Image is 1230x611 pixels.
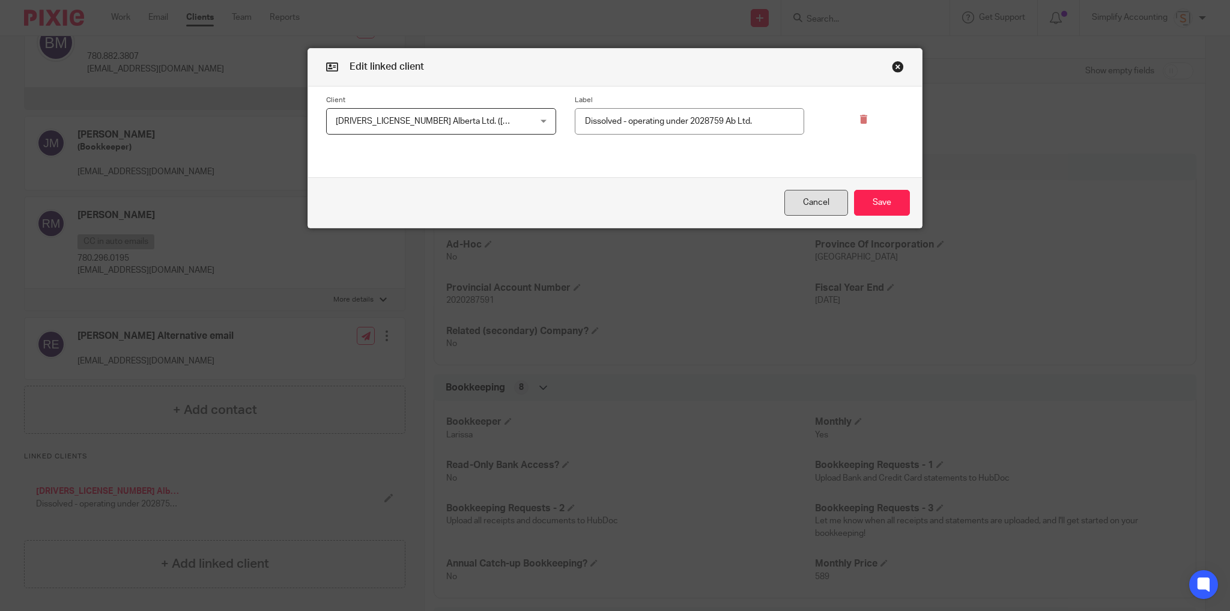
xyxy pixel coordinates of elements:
[575,96,805,105] label: Label
[336,117,569,126] span: [DRIVERS_LICENSE_NUMBER] Alberta Ltd. ([PERSON_NAME])
[326,96,556,105] label: Client
[854,190,910,216] button: Save
[350,62,424,71] span: Edit linked client
[575,108,805,135] input: Relation label, e.g. group company
[784,190,848,216] button: Cancel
